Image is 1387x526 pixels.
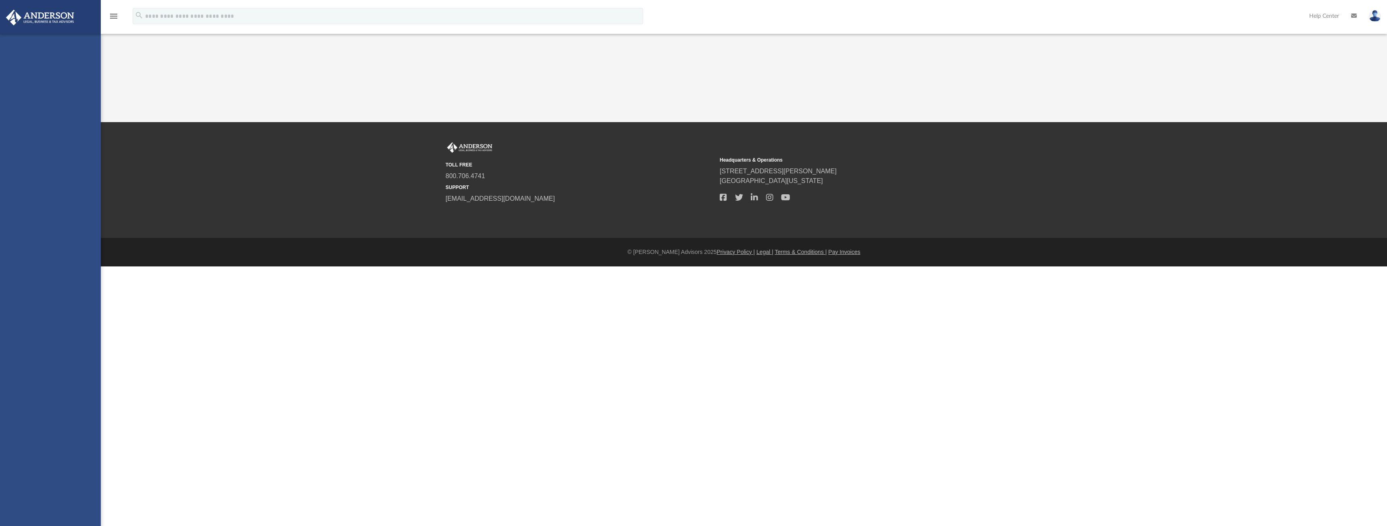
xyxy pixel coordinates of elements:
i: search [135,11,144,20]
small: Headquarters & Operations [720,156,988,164]
a: Privacy Policy | [717,249,755,255]
a: [STREET_ADDRESS][PERSON_NAME] [720,168,837,175]
a: menu [109,15,119,21]
a: Pay Invoices [828,249,860,255]
small: TOLL FREE [446,161,714,168]
div: © [PERSON_NAME] Advisors 2025 [101,248,1387,256]
img: User Pic [1369,10,1381,22]
small: SUPPORT [446,184,714,191]
a: 800.706.4741 [446,173,485,179]
i: menu [109,11,119,21]
img: Anderson Advisors Platinum Portal [446,142,494,153]
a: Legal | [756,249,773,255]
a: [EMAIL_ADDRESS][DOMAIN_NAME] [446,195,555,202]
a: [GEOGRAPHIC_DATA][US_STATE] [720,177,823,184]
a: Terms & Conditions | [775,249,827,255]
img: Anderson Advisors Platinum Portal [4,10,77,25]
